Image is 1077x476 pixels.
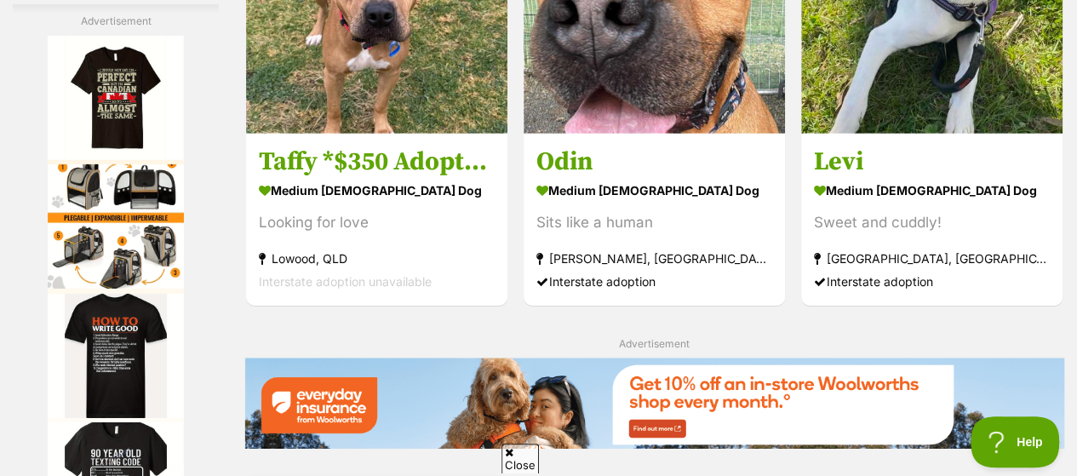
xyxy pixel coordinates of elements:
[259,179,495,204] strong: medium [DEMOGRAPHIC_DATA] Dog
[244,358,1064,449] img: Everyday Insurance promotional banner
[536,146,772,179] h3: Odin
[536,179,772,204] strong: medium [DEMOGRAPHIC_DATA] Dog
[814,271,1050,294] div: Interstate adoption
[259,146,495,179] h3: Taffy *$350 Adoption Fee*
[259,248,495,271] strong: Lowood, QLD
[801,134,1063,307] a: Levi medium [DEMOGRAPHIC_DATA] Dog Sweet and cuddly! [GEOGRAPHIC_DATA], [GEOGRAPHIC_DATA] Interst...
[259,275,432,290] span: Interstate adoption unavailable
[536,271,772,294] div: Interstate adoption
[619,337,690,350] span: Advertisement
[536,212,772,235] div: Sits like a human
[814,212,1050,235] div: Sweet and cuddly!
[259,212,495,235] div: Looking for love
[536,248,772,271] strong: [PERSON_NAME], [GEOGRAPHIC_DATA]
[524,134,785,307] a: Odin medium [DEMOGRAPHIC_DATA] Dog Sits like a human [PERSON_NAME], [GEOGRAPHIC_DATA] Interstate ...
[814,179,1050,204] strong: medium [DEMOGRAPHIC_DATA] Dog
[814,248,1050,271] strong: [GEOGRAPHIC_DATA], [GEOGRAPHIC_DATA]
[814,146,1050,179] h3: Levi
[971,416,1060,467] iframe: Help Scout Beacon - Open
[244,358,1064,451] a: Everyday Insurance promotional banner
[501,444,539,473] span: Close
[246,134,507,307] a: Taffy *$350 Adoption Fee* medium [DEMOGRAPHIC_DATA] Dog Looking for love Lowood, QLD Interstate a...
